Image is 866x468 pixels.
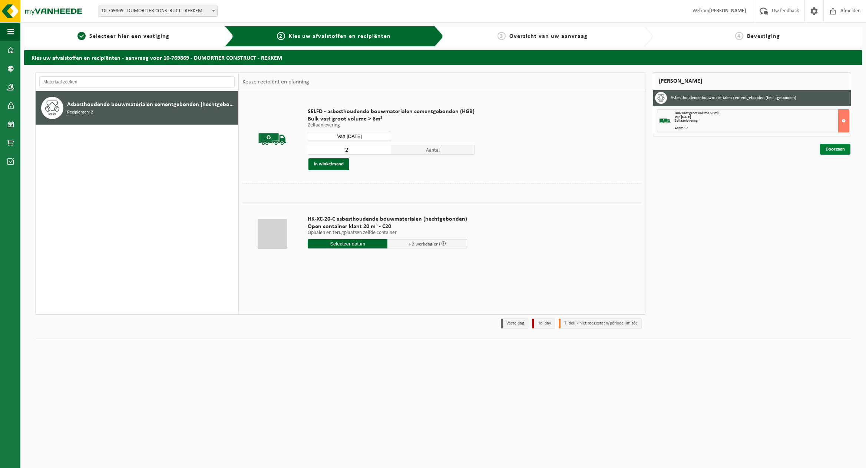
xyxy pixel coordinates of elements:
span: 4 [735,32,743,40]
span: Bevestiging [747,33,780,39]
span: HK-XC-20-C asbesthoudende bouwmaterialen (hechtgebonden) [308,215,467,223]
span: 3 [498,32,506,40]
span: 10-769869 - DUMORTIER CONSTRUCT - REKKEM [98,6,217,16]
li: Tijdelijk niet toegestaan/période limitée [559,319,642,329]
span: Recipiënten: 2 [67,109,93,116]
strong: Van [DATE] [675,115,691,119]
button: In winkelmand [308,158,349,170]
span: Aantal [391,145,475,155]
span: Open container klant 20 m³ - C20 [308,223,467,230]
a: 1Selecteer hier een vestiging [28,32,219,41]
a: Doorgaan [820,144,850,155]
p: Ophalen en terugplaatsen zelfde container [308,230,467,235]
li: Holiday [532,319,555,329]
span: Asbesthoudende bouwmaterialen cementgebonden (hechtgebonden) [67,100,236,109]
h2: Kies uw afvalstoffen en recipiënten - aanvraag voor 10-769869 - DUMORTIER CONSTRUCT - REKKEM [24,50,862,65]
span: + 2 werkdag(en) [409,242,440,247]
span: Overzicht van uw aanvraag [509,33,588,39]
p: Zelfaanlevering [308,123,475,128]
span: Kies uw afvalstoffen en recipiënten [289,33,391,39]
input: Materiaal zoeken [39,76,235,88]
span: Selecteer hier een vestiging [89,33,169,39]
span: 2 [277,32,285,40]
span: 10-769869 - DUMORTIER CONSTRUCT - REKKEM [98,6,218,17]
h3: Asbesthoudende bouwmaterialen cementgebonden (hechtgebonden) [671,92,796,104]
input: Selecteer datum [308,132,391,141]
input: Selecteer datum [308,239,387,248]
strong: [PERSON_NAME] [709,8,746,14]
span: Bulk vast groot volume > 6m³ [308,115,475,123]
div: [PERSON_NAME] [653,72,851,90]
div: Keuze recipiënt en planning [239,73,313,91]
div: Zelfaanlevering [675,119,849,123]
span: Bulk vast groot volume > 6m³ [675,111,718,115]
span: 1 [77,32,86,40]
div: Aantal: 2 [675,126,849,130]
span: SELFD - asbesthoudende bouwmaterialen cementgebonden (HGB) [308,108,475,115]
button: Asbesthoudende bouwmaterialen cementgebonden (hechtgebonden) Recipiënten: 2 [36,91,238,125]
li: Vaste dag [501,319,528,329]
